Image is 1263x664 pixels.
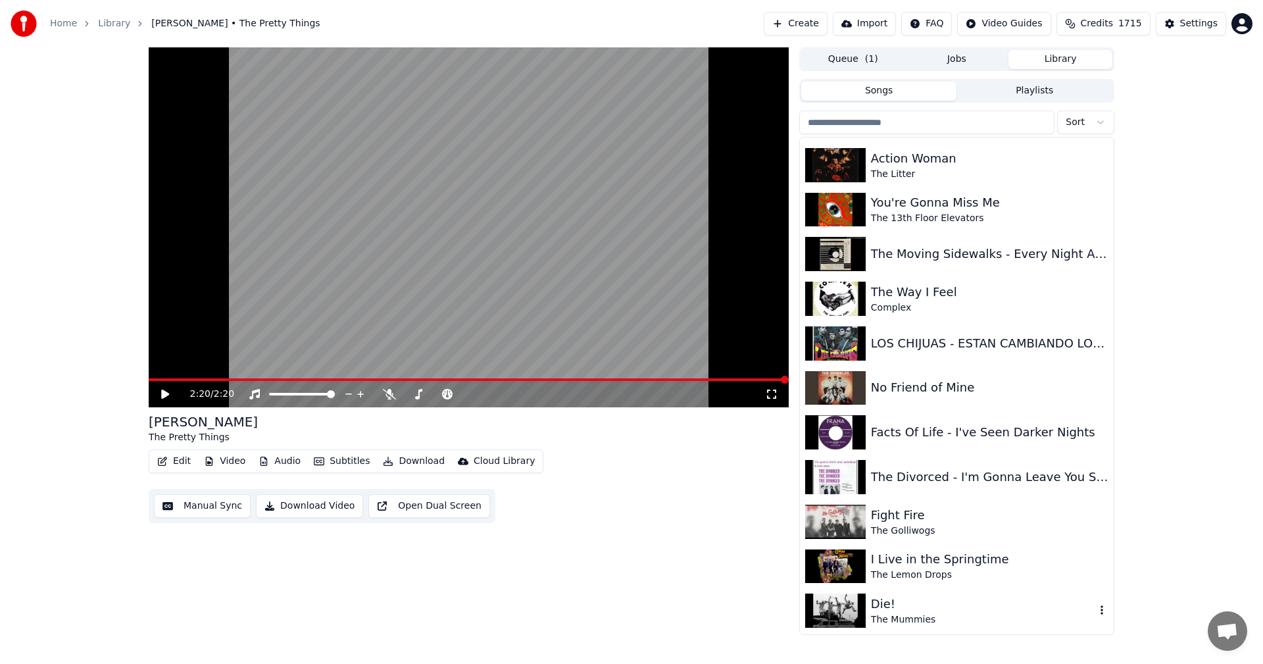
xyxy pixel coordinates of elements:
span: [PERSON_NAME] • The Pretty Things [151,17,320,30]
nav: breadcrumb [50,17,320,30]
div: Action Woman [871,149,1108,168]
div: The 13th Floor Elevators [871,212,1108,225]
a: Library [98,17,130,30]
span: 2:20 [190,388,210,401]
span: Credits [1081,17,1113,30]
div: No Friend of Mine [871,378,1108,397]
div: Settings [1180,17,1218,30]
span: 1715 [1118,17,1142,30]
div: Cloud Library [474,455,535,468]
button: Video [199,452,251,471]
div: Open chat [1208,611,1247,651]
button: Download Video [256,494,363,518]
a: Home [50,17,77,30]
button: Create [764,12,828,36]
button: Playlists [956,82,1112,101]
div: The Lemon Drops [871,569,1108,582]
div: The Mummies [871,613,1095,626]
button: Video Guides [957,12,1051,36]
div: The Pretty Things [149,431,258,444]
div: / [190,388,222,401]
div: Fight Fire [871,506,1108,524]
div: Die! [871,595,1095,613]
button: Audio [253,452,306,471]
div: You're Gonna Miss Me [871,193,1108,212]
div: LOS CHIJUAS - ESTAN CAMBIANDO LOS COLORES DE LA VIDA [871,334,1108,353]
div: [PERSON_NAME] [149,413,258,431]
img: youka [11,11,37,37]
div: Complex [871,301,1108,315]
div: The Litter [871,168,1108,181]
button: Open Dual Screen [368,494,490,518]
span: 2:20 [214,388,234,401]
div: The Divorced - I'm Gonna Leave You Satisfied [871,468,1108,486]
button: Library [1008,50,1112,69]
button: Manual Sync [154,494,251,518]
button: Import [833,12,896,36]
div: The Golliwogs [871,524,1108,538]
button: Edit [152,452,196,471]
div: Facts Of Life - I've Seen Darker Nights [871,423,1108,442]
span: Sort [1066,116,1085,129]
button: Songs [801,82,957,101]
button: Subtitles [309,452,375,471]
div: The Moving Sidewalks - Every Night A New Surprise - Wand 45 [871,245,1108,263]
button: Settings [1156,12,1226,36]
button: Jobs [905,50,1009,69]
div: I Live in the Springtime [871,550,1108,569]
button: Download [378,452,450,471]
span: ( 1 ) [865,53,878,66]
button: FAQ [901,12,952,36]
button: Credits1715 [1056,12,1151,36]
button: Queue [801,50,905,69]
div: The Way I Feel [871,283,1108,301]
